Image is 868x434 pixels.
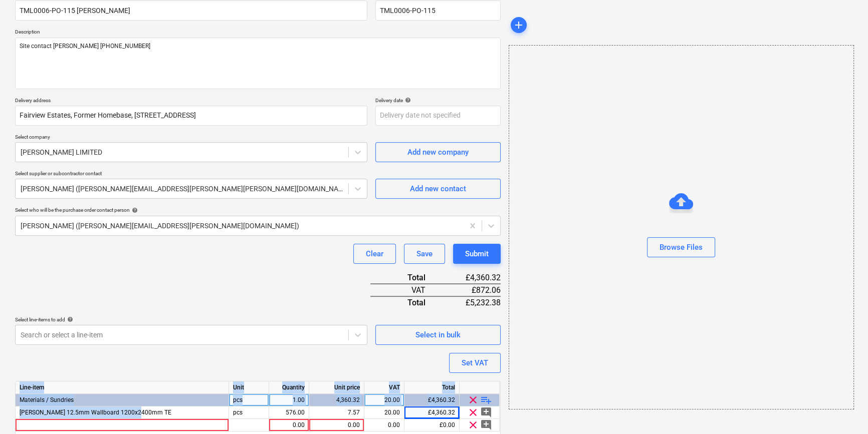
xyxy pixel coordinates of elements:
p: Delivery address [15,97,367,106]
input: Delivery date not specified [375,106,501,126]
button: Clear [353,244,396,264]
div: Delivery date [375,97,501,104]
div: pcs [229,406,269,419]
div: Total [370,296,442,308]
span: playlist_add [480,394,492,406]
button: Add new company [375,142,501,162]
span: help [130,207,138,213]
div: Submit [465,247,489,260]
div: VAT [370,284,442,296]
div: 4,360.32 [313,394,360,406]
div: Select who will be the purchase order contact person [15,207,501,213]
div: Select line-items to add [15,316,367,323]
p: Select supplier or subcontractor contact [15,170,367,179]
input: Document name [15,1,367,21]
div: 0.00 [313,419,360,431]
div: £4,360.32 [404,394,460,406]
div: Add new company [407,146,469,159]
button: Select in bulk [375,325,501,345]
button: Submit [453,244,501,264]
div: Total [370,272,442,284]
div: 7.57 [313,406,360,419]
div: Quantity [269,381,309,394]
div: 0.00 [273,419,305,431]
span: Knauf 12.5mm Wallboard 1200x2400mm TE [20,409,171,416]
div: 20.00 [368,394,400,406]
span: help [403,97,411,103]
span: clear [467,419,479,431]
span: add_comment [480,419,492,431]
div: Browse Files [509,45,854,409]
p: Select company [15,134,367,142]
div: Line-item [16,381,229,394]
div: Unit price [309,381,364,394]
div: £4,360.32 [404,406,460,419]
div: Select in bulk [415,328,461,341]
div: £5,232.38 [441,296,500,308]
button: Add new contact [375,179,501,199]
button: Browse Files [647,237,715,257]
div: 20.00 [368,406,400,419]
span: clear [467,406,479,418]
button: Save [404,244,445,264]
span: help [65,316,73,322]
div: pcs [229,394,269,406]
span: clear [467,394,479,406]
textarea: Site contact [PERSON_NAME] [PHONE_NUMBER] [15,38,501,89]
div: Save [416,247,432,260]
div: Total [404,381,460,394]
div: VAT [364,381,404,394]
div: £0.00 [404,419,460,431]
p: Description [15,29,501,37]
button: Set VAT [449,353,501,373]
div: 1.00 [273,394,305,406]
div: 576.00 [273,406,305,419]
input: Delivery address [15,106,367,126]
div: £872.06 [441,284,500,296]
div: 0.00 [368,419,400,431]
div: Browse Files [660,241,703,254]
div: £4,360.32 [441,272,500,284]
span: Materials / Sundries [20,396,74,403]
div: Clear [366,247,383,260]
span: add_comment [480,406,492,418]
div: Unit [229,381,269,394]
div: Add new contact [410,182,466,195]
input: Reference number [375,1,501,21]
span: add [513,19,525,31]
div: Set VAT [462,356,488,369]
iframe: Chat Widget [818,386,868,434]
